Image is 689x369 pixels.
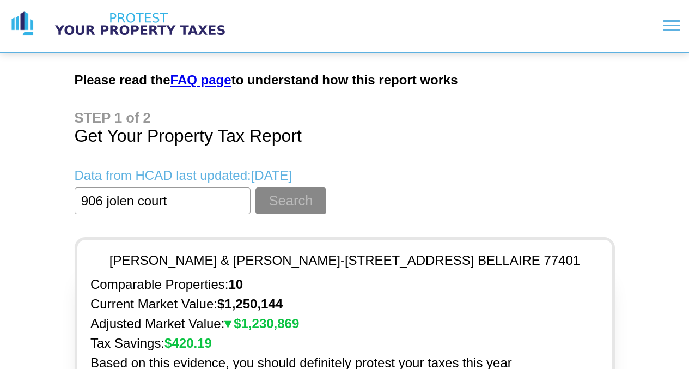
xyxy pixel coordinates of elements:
p: Tax Savings: [90,336,599,351]
input: Enter Property Address [75,187,251,214]
h2: Please read the to understand how this report works [75,72,615,88]
img: logo [9,10,36,38]
strong: $ 1,230,869 [224,316,299,331]
p: Data from HCAD last updated: [DATE] [75,168,615,183]
button: Search [255,187,326,214]
p: [PERSON_NAME] & [PERSON_NAME] - [STREET_ADDRESS] BELLAIRE 77401 [109,253,580,268]
p: Adjusted Market Value: [90,316,599,331]
img: logo text [45,10,235,38]
strong: $ 1,250,144 [217,297,282,311]
p: Comparable Properties: [90,277,599,292]
p: Current Market Value: [90,297,599,312]
a: logo logo text [9,10,235,38]
strong: 10 [228,277,243,292]
a: FAQ page [170,72,231,87]
strong: $ 420.19 [164,336,212,350]
h1: Get Your Property Tax Report [75,110,615,146]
